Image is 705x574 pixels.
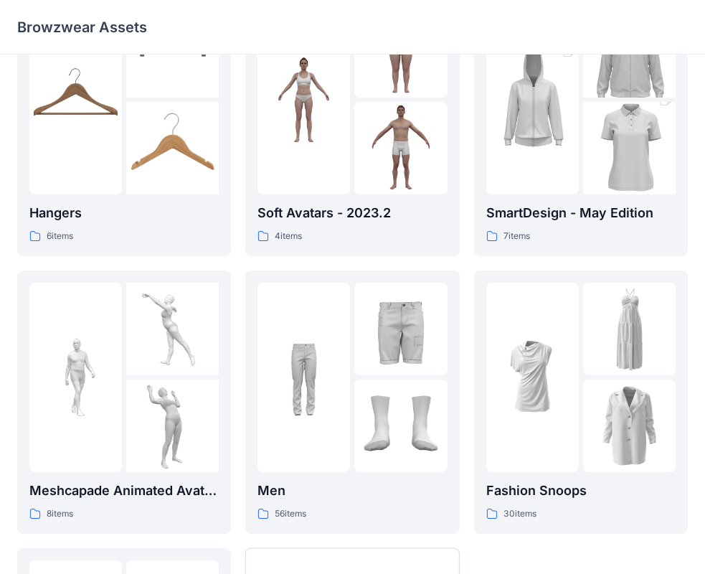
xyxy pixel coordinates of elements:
img: folder 2 [126,283,219,375]
img: folder 3 [354,102,447,194]
img: folder 1 [29,53,122,146]
p: 4 items [275,229,302,244]
p: Browzwear Assets [17,17,147,37]
p: Hangers [29,203,219,223]
a: folder 1folder 2folder 3Fashion Snoops30items [474,270,688,534]
img: folder 1 [486,331,579,423]
img: folder 1 [257,331,350,423]
img: folder 2 [354,283,447,375]
img: folder 2 [583,283,676,375]
img: folder 1 [29,331,122,423]
p: Meshcapade Animated Avatars [29,481,219,501]
a: folder 1folder 2folder 3Meshcapade Animated Avatars8items [17,270,231,534]
a: folder 1folder 2folder 3Men56items [245,270,459,534]
p: Soft Avatars - 2023.2 [257,203,447,223]
p: 7 items [503,229,530,244]
img: folder 3 [583,380,676,472]
p: Men [257,481,447,501]
img: folder 3 [126,380,219,472]
img: folder 3 [583,79,676,218]
img: folder 3 [126,102,219,194]
img: folder 3 [354,380,447,472]
p: 6 items [47,229,73,244]
p: Fashion Snoops [486,481,676,501]
img: folder 1 [486,30,579,169]
p: 8 items [47,507,73,522]
img: folder 1 [257,53,350,146]
p: 56 items [275,507,306,522]
p: 30 items [503,507,536,522]
p: SmartDesign - May Edition [486,203,676,223]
